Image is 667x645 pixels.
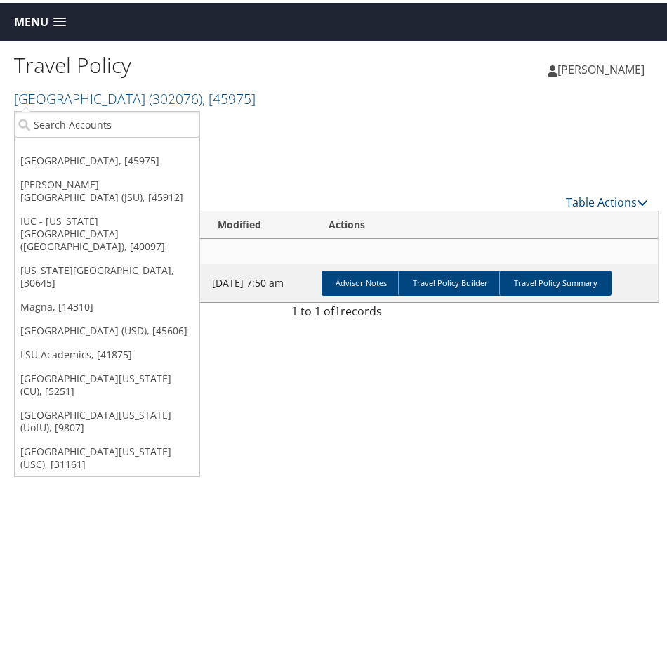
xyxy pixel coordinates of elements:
[15,316,199,340] a: [GEOGRAPHIC_DATA] (USD), [45606]
[202,86,256,105] span: , [ 45975 ]
[205,261,316,299] td: [DATE] 7:50 am
[15,400,199,437] a: [GEOGRAPHIC_DATA][US_STATE] (UofU), [9807]
[322,268,401,293] a: Advisor Notes
[15,146,199,170] a: [GEOGRAPHIC_DATA], [45975]
[557,59,645,74] span: [PERSON_NAME]
[15,364,199,400] a: [GEOGRAPHIC_DATA][US_STATE] (CU), [5251]
[205,209,316,236] th: Modified: activate to sort column ascending
[548,46,659,88] a: [PERSON_NAME]
[14,86,256,105] a: [GEOGRAPHIC_DATA]
[334,301,341,316] span: 1
[398,268,502,293] a: Travel Policy Builder
[25,300,648,324] div: 1 to 1 of records
[15,207,199,256] a: IUC - [US_STATE][GEOGRAPHIC_DATA] ([GEOGRAPHIC_DATA]), [40097]
[14,13,48,26] span: Menu
[15,170,199,207] a: [PERSON_NAME][GEOGRAPHIC_DATA] (JSU), [45912]
[316,209,658,236] th: Actions
[566,192,648,207] a: Table Actions
[149,86,202,105] span: ( 302076 )
[15,236,658,261] td: [GEOGRAPHIC_DATA]
[15,437,199,474] a: [GEOGRAPHIC_DATA][US_STATE] (USC), [31161]
[14,48,336,77] h1: Travel Policy
[15,292,199,316] a: Magna, [14310]
[7,8,73,31] a: Menu
[15,340,199,364] a: LSU Academics, [41875]
[499,268,612,293] a: Travel Policy Summary
[15,109,199,135] input: Search Accounts
[15,256,199,292] a: [US_STATE][GEOGRAPHIC_DATA], [30645]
